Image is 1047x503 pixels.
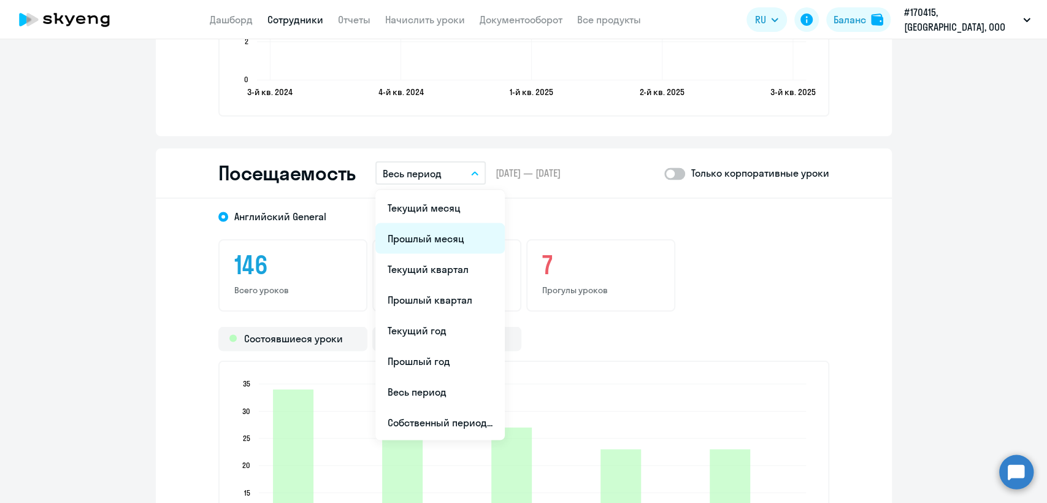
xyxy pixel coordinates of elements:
[242,406,250,415] text: 30
[898,5,1037,34] button: #170415, [GEOGRAPHIC_DATA], ООО
[242,461,250,470] text: 20
[383,166,442,180] p: Весь период
[243,379,250,388] text: 35
[375,190,505,440] ul: RU
[577,13,641,26] a: Все продукты
[871,13,883,26] img: balance
[691,166,829,180] p: Только корпоративные уроки
[244,75,248,84] text: 0
[834,12,866,27] div: Баланс
[234,250,351,280] h3: 146
[338,13,370,26] a: Отчеты
[218,326,367,351] div: Состоявшиеся уроки
[510,86,553,98] text: 1-й кв. 2025
[640,86,685,98] text: 2-й кв. 2025
[218,161,356,185] h2: Посещаемость
[542,285,659,296] p: Прогулы уроков
[755,12,766,27] span: RU
[267,13,323,26] a: Сотрудники
[378,86,423,98] text: 4-й кв. 2024
[234,285,351,296] p: Всего уроков
[210,13,253,26] a: Дашборд
[243,433,250,442] text: 25
[234,209,326,223] span: Английский General
[244,488,250,497] text: 15
[245,37,248,46] text: 2
[746,7,787,32] button: RU
[480,13,562,26] a: Документооборот
[385,13,465,26] a: Начислить уроки
[826,7,891,32] button: Балансbalance
[904,5,1018,34] p: #170415, [GEOGRAPHIC_DATA], ООО
[770,86,815,98] text: 3-й кв. 2025
[247,86,293,98] text: 3-й кв. 2024
[375,161,486,185] button: Весь период
[372,326,521,351] div: Прогулы
[542,250,659,280] h3: 7
[496,166,561,180] span: [DATE] — [DATE]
